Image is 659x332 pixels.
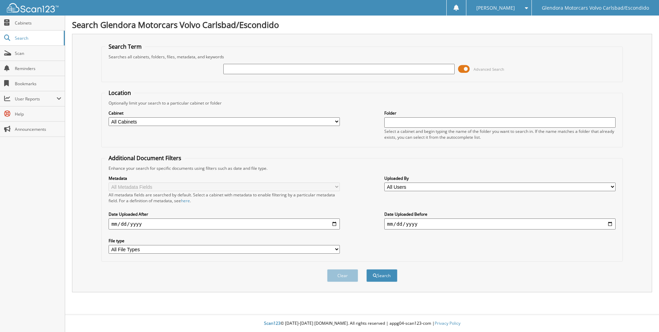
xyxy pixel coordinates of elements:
[109,110,340,116] label: Cabinet
[384,128,616,140] div: Select a cabinet and begin typing the name of the folder you want to search in. If the name match...
[109,218,340,230] input: start
[15,20,61,26] span: Cabinets
[435,320,460,326] a: Privacy Policy
[105,100,619,106] div: Optionally limit your search to a particular cabinet or folder
[105,43,145,50] legend: Search Term
[15,126,61,132] span: Announcements
[476,6,515,10] span: [PERSON_NAME]
[327,269,358,282] button: Clear
[105,154,185,162] legend: Additional Document Filters
[474,67,504,72] span: Advanced Search
[15,111,61,117] span: Help
[366,269,397,282] button: Search
[15,50,61,56] span: Scan
[109,238,340,244] label: File type
[65,315,659,332] div: © [DATE]-[DATE] [DOMAIN_NAME]. All rights reserved | appg04-scan123-com |
[384,218,616,230] input: end
[384,211,616,217] label: Date Uploaded Before
[15,81,61,87] span: Bookmarks
[15,35,60,41] span: Search
[109,211,340,217] label: Date Uploaded After
[105,165,619,171] div: Enhance your search for specific documents using filters such as date and file type.
[15,66,61,71] span: Reminders
[72,19,652,30] h1: Search Glendora Motorcars Volvo Carlsbad/Escondido
[264,320,281,326] span: Scan123
[15,96,57,102] span: User Reports
[109,175,340,181] label: Metadata
[105,54,619,60] div: Searches all cabinets, folders, files, metadata, and keywords
[181,198,190,204] a: here
[7,3,59,12] img: scan123-logo-white.svg
[384,175,616,181] label: Uploaded By
[542,6,649,10] span: Glendora Motorcars Volvo Carlsbad/Escondido
[105,89,134,97] legend: Location
[109,192,340,204] div: All metadata fields are searched by default. Select a cabinet with metadata to enable filtering b...
[384,110,616,116] label: Folder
